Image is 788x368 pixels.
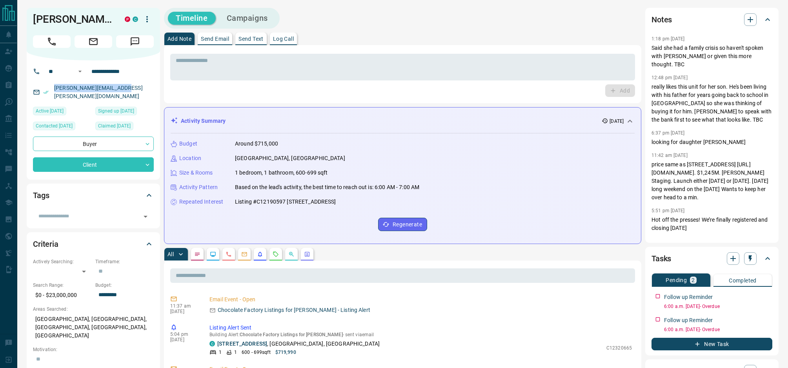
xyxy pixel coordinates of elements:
[33,107,91,118] div: Tue Jun 03 2025
[33,235,154,253] div: Criteria
[201,36,229,42] p: Send Email
[209,295,632,304] p: Email Event - Open
[95,258,154,265] p: Timeframe:
[652,252,671,265] h2: Tasks
[219,12,276,25] button: Campaigns
[652,153,688,158] p: 11:42 am [DATE]
[652,10,772,29] div: Notes
[652,36,685,42] p: 1:18 pm [DATE]
[273,251,279,257] svg: Requests
[36,107,64,115] span: Active [DATE]
[209,324,632,332] p: Listing Alert Sent
[75,35,112,48] span: Email
[33,289,91,302] p: $0 - $23,000,000
[170,337,198,342] p: [DATE]
[652,208,685,213] p: 5:51 pm [DATE]
[238,36,264,42] p: Send Text
[33,306,154,313] p: Areas Searched:
[664,293,713,301] p: Follow up Reminder
[168,12,216,25] button: Timeline
[179,169,213,177] p: Size & Rooms
[116,35,154,48] span: Message
[95,282,154,289] p: Budget:
[652,130,685,136] p: 6:37 pm [DATE]
[43,89,49,95] svg: Email Verified
[33,313,154,342] p: [GEOGRAPHIC_DATA], [GEOGRAPHIC_DATA], [GEOGRAPHIC_DATA], [GEOGRAPHIC_DATA], [GEOGRAPHIC_DATA]
[33,137,154,151] div: Buyer
[217,341,267,347] a: [STREET_ADDRESS]
[235,198,336,206] p: Listing #C12190597 [STREET_ADDRESS]
[210,251,216,257] svg: Lead Browsing Activity
[664,316,713,324] p: Follow up Reminder
[125,16,130,22] div: property.ca
[179,140,197,148] p: Budget
[241,251,248,257] svg: Emails
[652,75,688,80] p: 12:48 pm [DATE]
[167,36,191,42] p: Add Note
[235,154,345,162] p: [GEOGRAPHIC_DATA], [GEOGRAPHIC_DATA]
[235,169,328,177] p: 1 bedroom, 1 bathroom, 600-699 sqft
[235,183,419,191] p: Based on the lead's activity, the best time to reach out is: 6:00 AM - 7:00 AM
[240,332,343,337] span: Chocolate Factory Listings for [PERSON_NAME]
[33,35,71,48] span: Call
[98,122,131,130] span: Claimed [DATE]
[729,278,757,283] p: Completed
[54,85,143,99] a: [PERSON_NAME][EMAIL_ADDRESS][PERSON_NAME][DOMAIN_NAME]
[179,154,201,162] p: Location
[33,186,154,205] div: Tags
[273,36,294,42] p: Log Call
[664,326,772,333] p: 6:00 a.m. [DATE] - Overdue
[288,251,295,257] svg: Opportunities
[226,251,232,257] svg: Calls
[95,122,154,133] div: Thu Jul 21 2016
[179,198,223,206] p: Repeated Interest
[33,13,113,26] h1: [PERSON_NAME]
[98,107,134,115] span: Signed up [DATE]
[75,67,85,76] button: Open
[179,183,218,191] p: Activity Pattern
[304,251,310,257] svg: Agent Actions
[235,140,278,148] p: Around $715,000
[652,338,772,350] button: New Task
[664,303,772,310] p: 6:00 a.m. [DATE] - Overdue
[652,249,772,268] div: Tasks
[33,238,58,250] h2: Criteria
[275,349,296,356] p: $719,990
[33,122,91,133] div: Tue Oct 29 2024
[218,306,370,314] p: Chocolate Factory Listings for [PERSON_NAME] - Listing Alert
[652,83,772,124] p: really likes this unit for her son. He's been living with his father for years going back to scho...
[33,157,154,172] div: Client
[170,332,198,337] p: 5:04 pm
[242,349,270,356] p: 600 - 699 sqft
[606,344,632,352] p: C12320665
[33,189,49,202] h2: Tags
[610,118,624,125] p: [DATE]
[217,340,380,348] p: , [GEOGRAPHIC_DATA], [GEOGRAPHIC_DATA]
[194,251,200,257] svg: Notes
[36,122,73,130] span: Contacted [DATE]
[652,160,772,202] p: price same as [STREET_ADDRESS] [URL][DOMAIN_NAME]. $1,245M. [PERSON_NAME] Staging. Launch either ...
[140,211,151,222] button: Open
[33,258,91,265] p: Actively Searching:
[219,349,222,356] p: 1
[167,251,174,257] p: All
[692,277,695,283] p: 2
[170,309,198,314] p: [DATE]
[95,107,154,118] div: Thu Jul 21 2016
[209,341,215,346] div: condos.ca
[170,303,198,309] p: 11:37 am
[652,44,772,69] p: Said she had a family crisis so haven't spoken with [PERSON_NAME] or given this more thought. TBC
[652,13,672,26] h2: Notes
[33,282,91,289] p: Search Range:
[33,346,154,353] p: Motivation:
[133,16,138,22] div: condos.ca
[171,114,635,128] div: Activity Summary[DATE]
[666,277,687,283] p: Pending
[652,138,772,146] p: looking for daughter [PERSON_NAME]
[209,332,632,337] p: Building Alert : - sent via email
[257,251,263,257] svg: Listing Alerts
[234,349,237,356] p: 1
[181,117,226,125] p: Activity Summary
[652,216,772,232] p: Hot off the presses! We’re finally registered and closing [DATE]
[378,218,427,231] button: Regenerate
